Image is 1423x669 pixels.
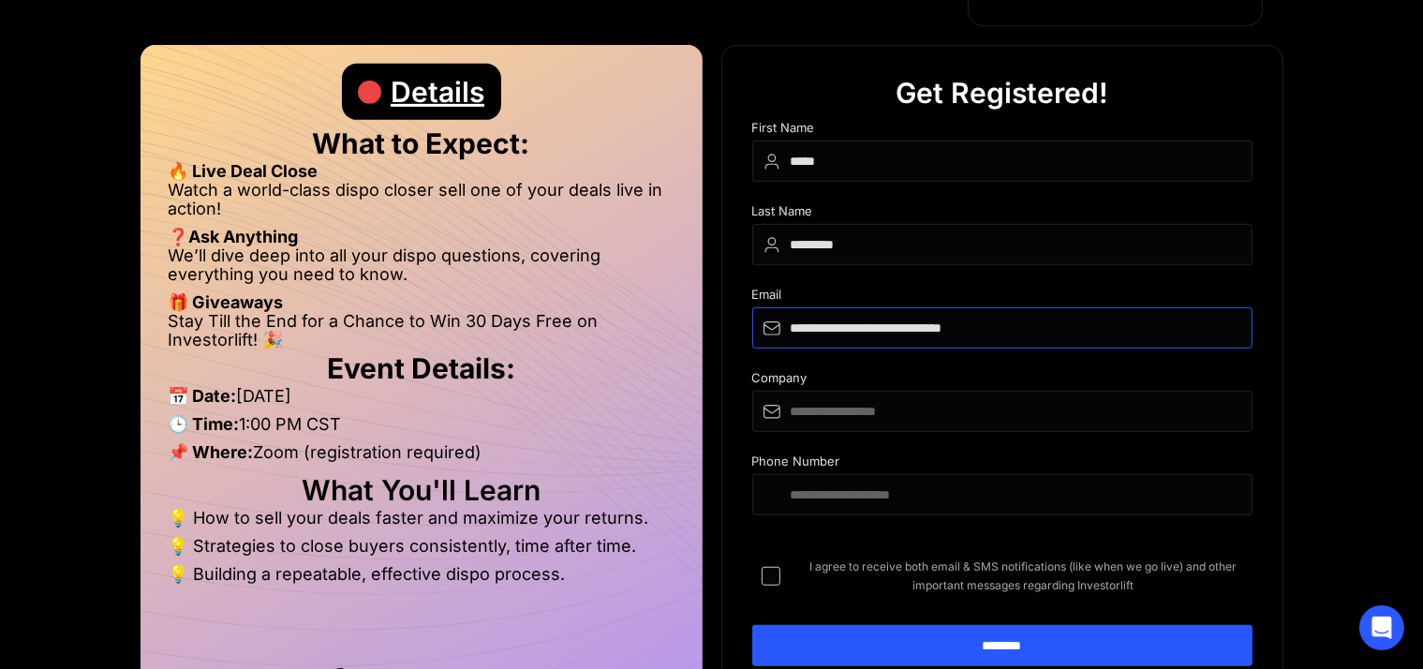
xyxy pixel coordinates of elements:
li: 💡 Building a repeatable, effective dispo process. [169,565,674,584]
span: I agree to receive both email & SMS notifications (like when we go live) and other important mess... [795,557,1253,595]
li: We’ll dive deep into all your dispo questions, covering everything you need to know. [169,246,674,293]
li: 💡 Strategies to close buyers consistently, time after time. [169,537,674,565]
li: [DATE] [169,387,674,415]
li: 💡 How to sell your deals faster and maximize your returns. [169,509,674,537]
div: Get Registered! [896,65,1108,121]
strong: What to Expect: [313,126,530,160]
div: Phone Number [752,454,1253,474]
strong: ❓Ask Anything [169,227,299,246]
strong: 📌 Where: [169,442,254,462]
h2: What You'll Learn [169,481,674,499]
li: Watch a world-class dispo closer sell one of your deals live in action! [169,181,674,228]
strong: 📅 Date: [169,386,237,406]
strong: Event Details: [327,351,515,385]
div: Email [752,288,1253,307]
div: First Name [752,121,1253,141]
div: Last Name [752,204,1253,224]
strong: 🔥 Live Deal Close [169,161,319,181]
strong: 🎁 Giveaways [169,292,284,312]
li: Zoom (registration required) [169,443,674,471]
div: Details [391,64,484,120]
div: Open Intercom Messenger [1359,605,1404,650]
li: 1:00 PM CST [169,415,674,443]
strong: 🕒 Time: [169,414,240,434]
div: Company [752,371,1253,391]
li: Stay Till the End for a Chance to Win 30 Days Free on Investorlift! 🎉 [169,312,674,349]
